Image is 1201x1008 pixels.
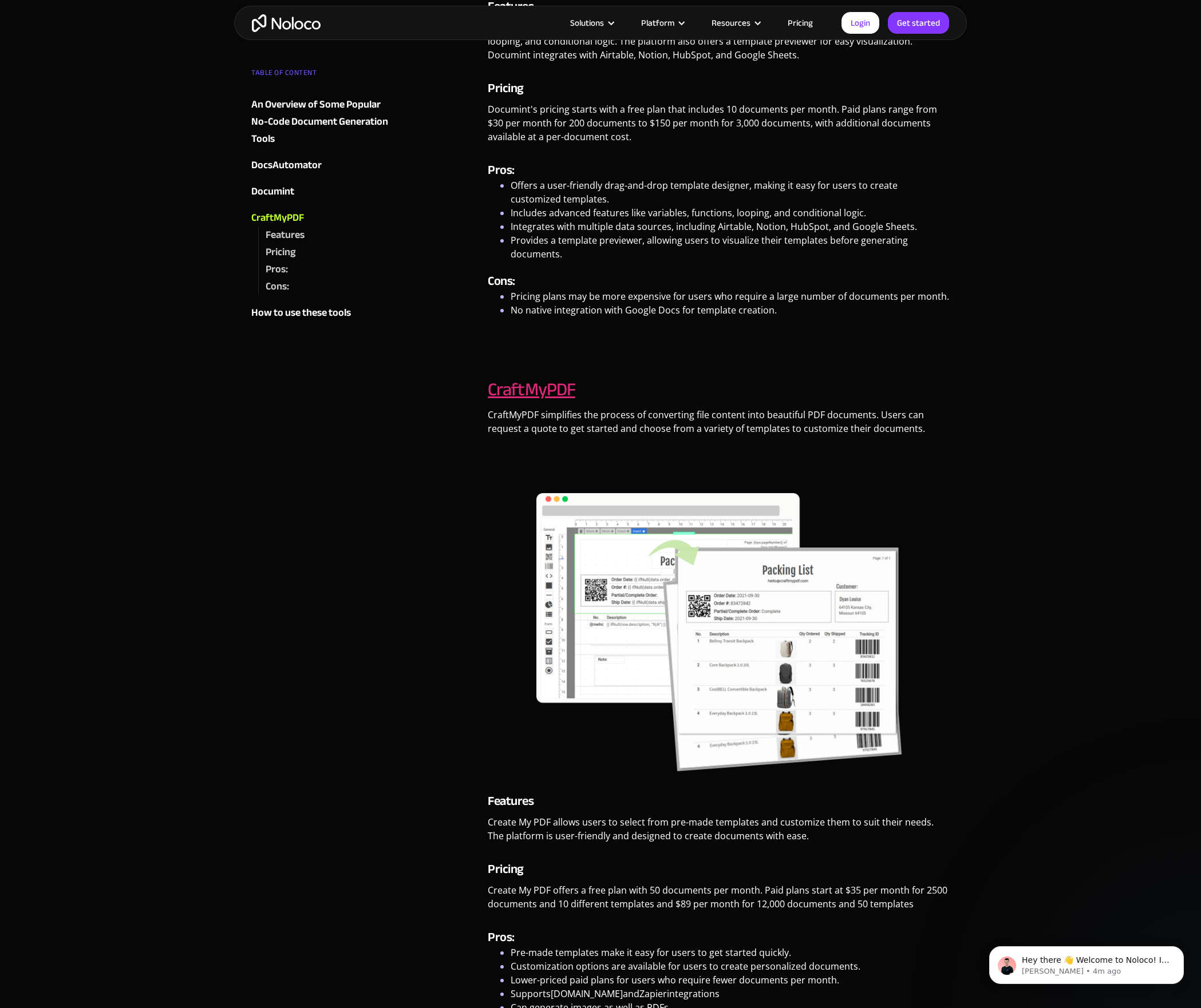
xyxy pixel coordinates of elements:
div: CraftMyPDF [251,209,304,227]
h4: Features [488,792,950,809]
p: CraftMyPDF simplifies the process of converting file content into beautiful PDF documents. Users ... [488,408,950,444]
li: Pre-made templates make it easy for users to get started quickly. [511,946,950,959]
li: Customization options are available for users to create personalized documents. [511,959,950,973]
li: Supports and integrations [511,987,950,1001]
a: Pricing [773,15,827,30]
div: How to use these tools [251,304,351,322]
div: Platform [641,15,674,30]
a: An Overview of Some Popular No-Code Document Generation Tools [251,96,390,148]
p: Create My PDF allows users to select from pre-made templates and customize them to suit their nee... [488,815,950,851]
div: Documint [251,183,294,200]
h4: Pros: [488,161,950,178]
a: CraftMyPDF [488,372,575,407]
h4: Pricing [488,80,950,97]
div: Solutions [556,15,627,30]
a: Cons: [266,278,390,295]
h4: Pros: [488,928,950,946]
p: Create My PDF offers a free plan with 50 documents per month. Paid plans start at $35 per month f... [488,883,950,919]
a: Login [842,12,879,34]
a: [DOMAIN_NAME] [551,987,623,1000]
a: DocsAutomator [251,157,390,174]
div: Pros: [266,261,288,278]
h4: Pricing [488,860,950,878]
div: Cons: [266,278,289,295]
li: Offers a user-friendly drag-and-drop template designer, making it easy for users to create custom... [511,178,950,206]
li: Provides a template previewer, allowing users to visualize their templates before generating docu... [511,233,950,261]
a: Pros: [266,261,390,278]
div: Features [266,227,305,244]
li: Integrates with multiple data sources, including Airtable, Notion, HubSpot, and Google Sheets. [511,220,950,233]
li: Includes advanced features like variables, functions, looping, and conditional logic. [511,206,950,220]
div: Resources [697,15,773,30]
a: How to use these tools [251,304,390,322]
a: CraftMyPDF [251,209,390,227]
a: Documint [251,183,390,200]
li: No native integration with Google Docs for template creation. [511,303,950,317]
a: Features [266,227,390,244]
h4: Cons: [488,272,950,289]
a: Pricing [266,244,390,261]
div: Pricing [266,244,295,261]
div: Platform [627,15,697,30]
a: home [252,14,321,32]
li: Lower-priced paid plans for users who require fewer documents per month. [511,973,950,987]
div: Solutions [570,15,604,30]
a: Zapier [639,987,667,1000]
iframe: Intercom notifications message [972,922,1201,1002]
li: Pricing plans may be more expensive for users who require a large number of documents per month. [511,289,950,303]
div: DocsAutomator [251,157,322,174]
p: ‍ [488,328,950,351]
p: ‍ [488,450,950,472]
p: Documint's pricing starts with a free plan that includes 10 documents per month. Paid plans range... [488,102,950,152]
div: Resources [712,15,750,30]
div: TABLE OF CONTENT [251,64,390,87]
a: Get started [888,12,949,34]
